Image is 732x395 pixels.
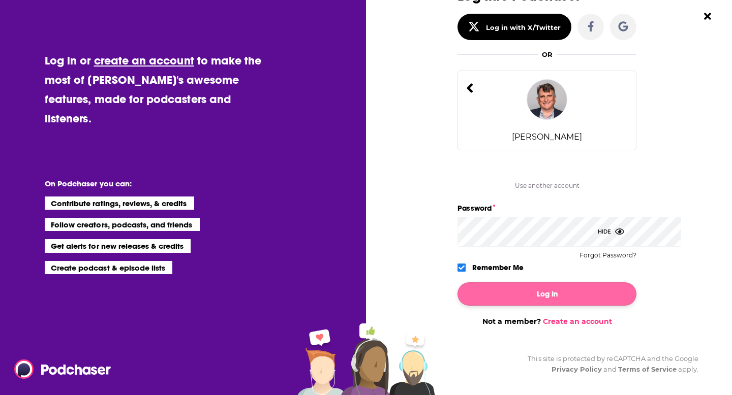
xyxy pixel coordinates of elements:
[457,182,636,189] div: Use another account
[552,365,602,373] a: Privacy Policy
[457,282,636,306] button: Log In
[457,14,571,40] button: Log in with X/Twitter
[472,261,524,274] label: Remember Me
[45,239,191,252] li: Get alerts for new releases & credits
[457,202,636,215] label: Password
[618,365,677,373] a: Terms of Service
[45,196,194,210] li: Contribute ratings, reviews, & credits
[598,217,624,247] div: Hide
[45,218,200,231] li: Follow creators, podcasts, and friends
[543,317,612,326] a: Create an account
[520,353,698,375] div: This site is protected by reCAPTCHA and the Google and apply.
[512,132,582,142] div: [PERSON_NAME]
[486,23,561,31] div: Log in with X/Twitter
[94,53,194,68] a: create an account
[14,359,112,379] img: Podchaser - Follow, Share and Rate Podcasts
[542,50,553,58] div: OR
[45,179,248,188] li: On Podchaser you can:
[527,79,567,120] img: AndyShane
[698,7,717,26] button: Close Button
[579,252,636,259] button: Forgot Password?
[45,261,172,274] li: Create podcast & episode lists
[14,359,104,379] a: Podchaser - Follow, Share and Rate Podcasts
[457,317,636,326] div: Not a member?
